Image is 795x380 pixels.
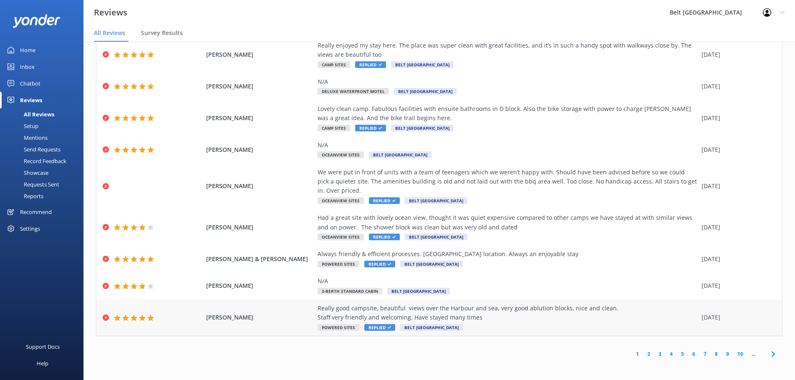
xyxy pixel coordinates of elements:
span: [PERSON_NAME] [206,145,314,154]
span: Belt [GEOGRAPHIC_DATA] [387,288,450,294]
span: Replied [364,261,395,267]
div: Mentions [5,132,48,143]
div: Really enjoyed my stay here. The place was super clean with great facilities, and it’s in such a ... [318,41,697,60]
a: 3 [654,350,666,358]
span: Belt [GEOGRAPHIC_DATA] [391,61,454,68]
span: Replied [369,234,400,240]
span: Camp Sites [318,125,350,131]
span: Belt [GEOGRAPHIC_DATA] [405,197,467,204]
a: 2 [643,350,654,358]
span: Deluxe Waterfront Motel [318,88,389,95]
span: All Reviews [94,29,125,37]
span: Belt [GEOGRAPHIC_DATA] [405,234,467,240]
span: Belt [GEOGRAPHIC_DATA] [400,324,463,331]
div: All Reviews [5,108,54,120]
span: [PERSON_NAME] [206,223,314,232]
div: Recommend [20,204,52,220]
div: [DATE] [702,145,772,154]
a: 6 [688,350,699,358]
span: Belt [GEOGRAPHIC_DATA] [400,261,463,267]
span: 3-Berth Standard Cabin [318,288,382,294]
div: Support Docs [26,338,60,355]
h3: Reviews [94,6,127,19]
span: Belt [GEOGRAPHIC_DATA] [394,88,457,95]
div: [DATE] [702,181,772,191]
span: [PERSON_NAME] [206,50,314,59]
span: Oceanview Sites [318,197,364,204]
a: Showcase [5,167,83,179]
a: 7 [699,350,711,358]
div: We were put in front of units with a team of teenagers which we weren’t happy with. Should have b... [318,168,697,196]
span: Oceanview Sites [318,151,364,158]
div: [DATE] [702,313,772,322]
span: [PERSON_NAME] [206,281,314,290]
a: 5 [677,350,688,358]
div: N/A [318,277,697,286]
div: Really good campsite, beautiful views over the Harbour and sea, very good ablution blocks, nice a... [318,304,697,322]
span: [PERSON_NAME] [206,181,314,191]
div: Inbox [20,58,35,75]
a: 4 [666,350,677,358]
span: Oceanview Sites [318,234,364,240]
a: 1 [632,350,643,358]
a: Requests Sent [5,179,83,190]
div: [DATE] [702,82,772,91]
div: Help [37,355,48,372]
div: Chatbot [20,75,40,92]
div: Lovely clean camp. Fabulous facilities with ensuite bathrooms in D block. Also the bike storage w... [318,104,697,123]
div: [DATE] [702,254,772,264]
span: Replied [364,324,395,331]
a: Record Feedback [5,155,83,167]
span: Camp Sites [318,61,350,68]
div: Home [20,42,35,58]
div: Record Feedback [5,155,66,167]
span: Belt [GEOGRAPHIC_DATA] [391,125,454,131]
div: N/A [318,141,697,150]
span: Survey Results [141,29,183,37]
img: yonder-white-logo.png [13,14,61,28]
div: N/A [318,77,697,86]
a: 8 [711,350,722,358]
div: [DATE] [702,113,772,123]
span: Powered Sites [318,324,359,331]
div: [DATE] [702,50,772,59]
span: [PERSON_NAME] [206,113,314,123]
span: Powered Sites [318,261,359,267]
span: Replied [355,61,386,68]
div: [DATE] [702,223,772,232]
a: Reports [5,190,83,202]
span: Replied [355,125,386,131]
div: Had a great site with lovely ocean view, thought it was quiet expensive compared to other camps w... [318,213,697,232]
div: [DATE] [702,281,772,290]
a: 9 [722,350,733,358]
div: Always friendly & efficient processes. [GEOGRAPHIC_DATA] location. Always an enjoyable stay [318,249,697,259]
a: All Reviews [5,108,83,120]
div: Setup [5,120,38,132]
a: Mentions [5,132,83,143]
span: Belt [GEOGRAPHIC_DATA] [369,151,432,158]
div: Settings [20,220,40,237]
div: Showcase [5,167,48,179]
span: [PERSON_NAME] [206,313,314,322]
div: Reports [5,190,43,202]
div: Send Requests [5,143,61,155]
a: Setup [5,120,83,132]
a: Send Requests [5,143,83,155]
span: [PERSON_NAME] [206,82,314,91]
a: 10 [733,350,747,358]
span: [PERSON_NAME] & [PERSON_NAME] [206,254,314,264]
span: Replied [369,197,400,204]
div: Requests Sent [5,179,59,190]
div: Reviews [20,92,42,108]
span: ... [747,350,760,358]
